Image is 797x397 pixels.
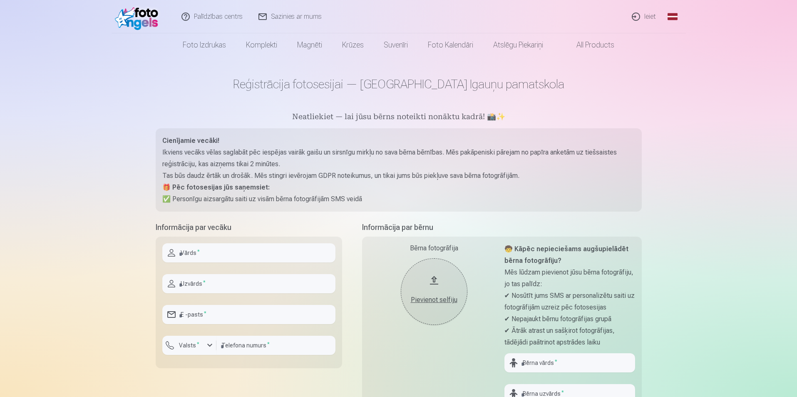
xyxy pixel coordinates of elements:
[401,258,467,325] button: Pievienot selfiju
[374,33,418,57] a: Suvenīri
[483,33,553,57] a: Atslēgu piekariņi
[332,33,374,57] a: Krūzes
[162,137,219,145] strong: Cienījamie vecāki!
[504,325,635,348] p: ✔ Ātrāk atrast un sašķirot fotogrāfijas, tādējādi paātrinot apstrādes laiku
[162,170,635,182] p: Tas būs daudz ērtāk un drošāk. Mēs stingri ievērojam GDPR noteikumus, un tikai jums būs piekļuve ...
[362,222,642,233] h5: Informācija par bērnu
[156,112,642,123] h5: Neatliekiet — lai jūsu bērns noteikti nonāktu kadrā! 📸✨
[287,33,332,57] a: Magnēti
[236,33,287,57] a: Komplekti
[504,245,628,265] strong: 🧒 Kāpēc nepieciešams augšupielādēt bērna fotogrāfiju?
[156,222,342,233] h5: Informācija par vecāku
[162,147,635,170] p: Ikviens vecāks vēlas saglabāt pēc iespējas vairāk gaišu un sirsnīgu mirkļu no sava bērna bērnības...
[176,341,203,350] label: Valsts
[504,313,635,325] p: ✔ Nepajaukt bērnu fotogrāfijas grupā
[369,243,499,253] div: Bērna fotogrāfija
[553,33,624,57] a: All products
[156,77,642,92] h1: Reģistrācija fotosesijai — [GEOGRAPHIC_DATA] Igauņu pamatskola
[504,290,635,313] p: ✔ Nosūtīt jums SMS ar personalizētu saiti uz fotogrāfijām uzreiz pēc fotosesijas
[173,33,236,57] a: Foto izdrukas
[409,295,459,305] div: Pievienot selfiju
[162,183,270,191] strong: 🎁 Pēc fotosesijas jūs saņemsiet:
[504,267,635,290] p: Mēs lūdzam pievienot jūsu bērna fotogrāfiju, jo tas palīdz:
[162,336,216,355] button: Valsts*
[162,193,635,205] p: ✅ Personīgu aizsargātu saiti uz visām bērna fotogrāfijām SMS veidā
[418,33,483,57] a: Foto kalendāri
[115,3,163,30] img: /fa1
